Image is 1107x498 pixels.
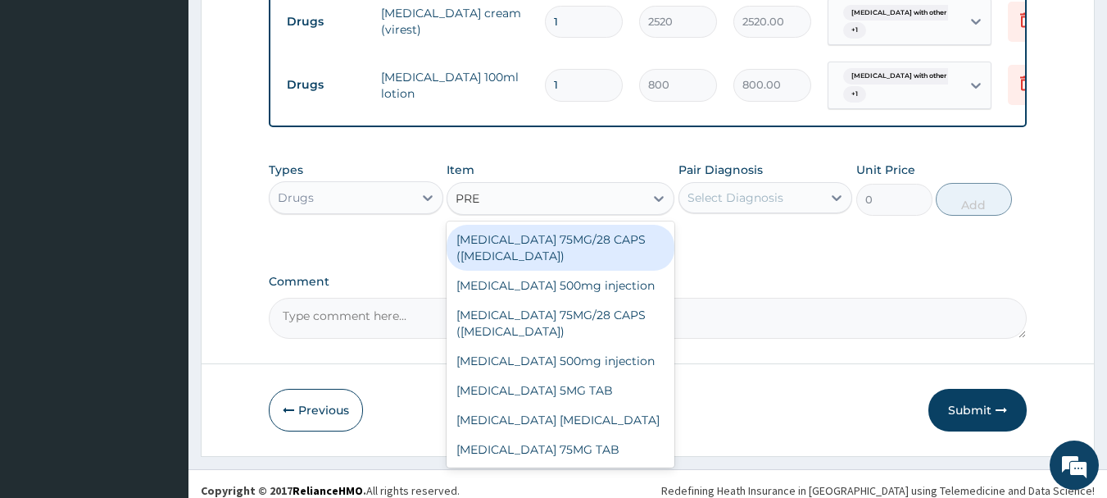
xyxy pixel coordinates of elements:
td: [MEDICAL_DATA] 100ml lotion [373,61,537,110]
span: [MEDICAL_DATA] with other complicatio... [843,5,1000,21]
span: + 1 [843,86,866,103]
td: Drugs [279,70,373,100]
a: RelianceHMO [293,483,363,498]
div: Drugs [278,190,314,206]
div: [MEDICAL_DATA] 500mg injection [447,271,674,300]
div: [MEDICAL_DATA] [MEDICAL_DATA] [447,405,674,435]
div: Minimize live chat window [269,8,308,48]
div: [MEDICAL_DATA] 5MG TAB [447,376,674,405]
img: d_794563401_company_1708531726252_794563401 [30,82,66,123]
div: [MEDICAL_DATA] 75MG/28 CAPS ([MEDICAL_DATA]) [447,225,674,271]
label: Item [447,162,474,178]
span: + 1 [843,22,866,39]
label: Types [269,163,303,177]
button: Add [936,183,1012,216]
div: [MEDICAL_DATA] 75MG/28 CAPS ([MEDICAL_DATA]) [447,300,674,346]
label: Comment [269,275,1028,289]
textarea: Type your message and hit 'Enter' [8,327,312,385]
td: Drugs [279,7,373,37]
div: PREGNACARE TAB [447,464,674,494]
div: Chat with us now [85,92,275,113]
button: Previous [269,389,363,432]
span: [MEDICAL_DATA] with other complicatio... [843,68,1000,85]
span: We're online! [95,146,226,312]
div: [MEDICAL_DATA] 500mg injection [447,346,674,376]
label: Unit Price [856,162,915,178]
div: Select Diagnosis [687,190,783,206]
button: Submit [928,389,1027,432]
strong: Copyright © 2017 . [201,483,366,498]
div: [MEDICAL_DATA] 75MG TAB [447,435,674,464]
label: Pair Diagnosis [678,162,763,178]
